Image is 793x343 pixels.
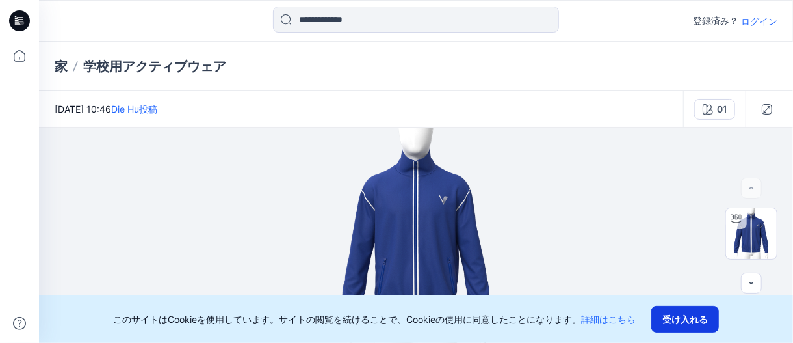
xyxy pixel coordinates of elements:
[111,103,157,115] a: Die Hu投稿
[694,99,735,120] button: 01
[581,314,636,325] a: 詳細はこちら
[717,103,727,115] font: 01
[55,103,111,115] font: [DATE] 10:46
[55,57,68,75] a: 家
[726,208,777,259] img: フェイスレスMターンテーブル
[651,306,719,333] button: 受け入れる
[693,15,738,26] font: 登録済み？
[113,314,581,325] font: このサイトはCookieを使用しています。サイトの閲覧を続けることで、Cookieの使用に同意したことになります。
[662,314,708,325] font: 受け入れる
[55,59,68,74] font: 家
[741,16,777,27] font: ログイン
[83,59,226,74] font: 学校用アクティブウェア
